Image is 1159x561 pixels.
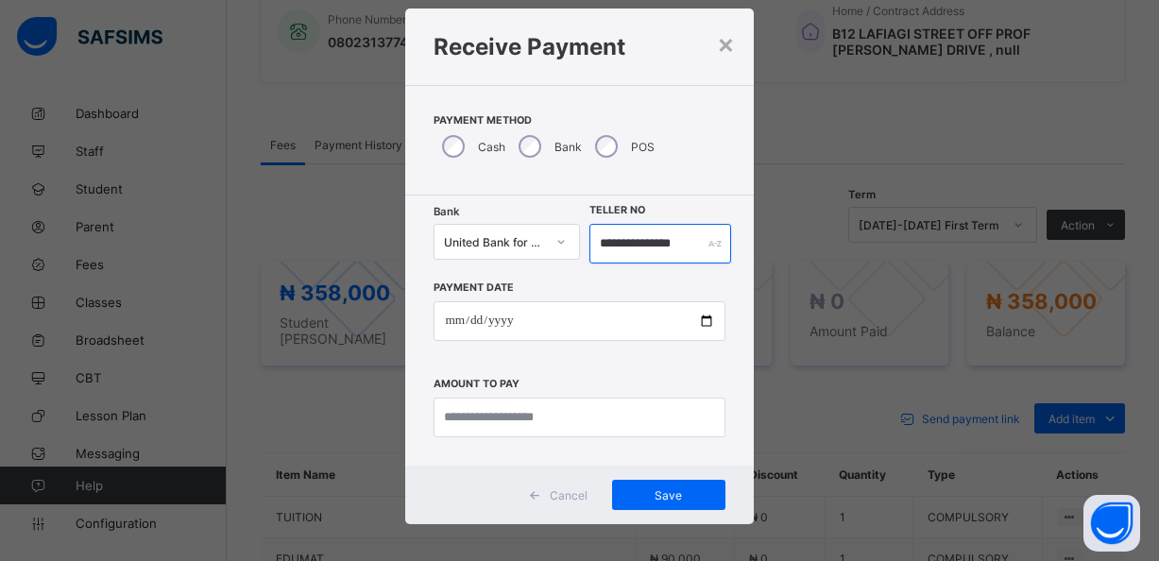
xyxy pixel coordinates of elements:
[444,235,544,249] div: United Bank for Africa (UBA) - Progress Dynamic International Academy Limited
[626,488,711,502] span: Save
[434,205,459,218] span: Bank
[434,114,724,127] span: Payment Method
[1083,495,1140,552] button: Open asap
[554,140,582,154] label: Bank
[589,204,645,216] label: Teller No
[434,281,514,294] label: Payment Date
[478,140,505,154] label: Cash
[434,33,724,60] h1: Receive Payment
[717,27,735,59] div: ×
[434,378,520,390] label: Amount to pay
[550,488,588,502] span: Cancel
[631,140,655,154] label: POS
